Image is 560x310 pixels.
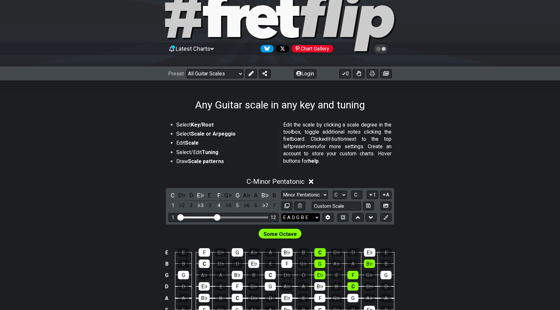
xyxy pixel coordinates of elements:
span: Toggle light / dark theme [377,46,385,52]
li: Select/Edit [176,149,275,158]
div: D♭ [248,294,259,302]
div: toggle scale degree [224,201,232,210]
div: toggle pitch class [261,191,269,200]
div: E♭ [314,271,325,279]
div: G♭ [364,271,375,279]
div: B♭ [232,271,243,279]
span: C.. [354,192,359,198]
button: Edit Tuning [322,213,333,222]
div: G♭ [331,294,342,302]
div: A♭ [248,248,260,257]
button: Toggle Dexterity for all fretkits [353,69,365,78]
td: D [163,281,171,293]
strong: Key/Root [191,122,214,128]
div: D♭ [364,282,375,291]
a: Follow #fretflip at Bluesky [258,45,274,52]
li: Draw [176,158,275,167]
em: preset-menu [291,143,319,149]
span: Latest Charts [176,45,210,52]
div: D♭ [281,271,292,279]
div: Chart Gallery [292,45,333,52]
button: Delete [294,202,305,210]
button: Create Image [380,202,391,210]
div: A [298,282,309,291]
div: toggle scale degree [196,201,205,210]
select: Tuning [281,213,320,222]
div: D [265,294,276,302]
strong: Scale [185,140,199,146]
span: Preset [168,71,184,77]
div: G♭ [298,260,309,268]
strong: Tuning [202,149,218,155]
button: Edit Preset [245,69,257,78]
div: A [347,260,358,268]
button: Toggle horizontal chord view [337,213,348,222]
strong: Scale patterns [188,158,224,164]
button: 1 [367,191,378,199]
div: toggle scale degree [270,201,279,210]
div: A♭ [331,260,342,268]
div: B [248,271,259,279]
div: G [380,271,391,279]
td: G [163,270,171,281]
div: G♭ [248,282,259,291]
div: E♭ [248,260,259,268]
li: Select [176,130,275,139]
td: A [163,292,171,304]
div: toggle scale degree [187,201,195,210]
div: C [314,248,326,257]
li: Select [176,121,275,130]
button: 0 [339,69,351,78]
div: toggle pitch class [178,191,186,200]
button: First click edit preset to enable marker editing [380,213,391,222]
p: Edit the scale by clicking a scale degree in the toolbox, toggle additional notes clicking the fr... [283,121,391,165]
div: E [265,260,276,268]
div: E [215,282,226,291]
button: Move up [352,213,363,222]
td: E [163,247,171,258]
button: A [380,191,391,199]
button: Print [367,69,378,78]
button: Store user defined scale [363,202,374,210]
button: Share Preset [259,69,271,78]
div: B [178,260,189,268]
h1: Any Guitar scale in any key and tuning [195,99,365,111]
div: G [178,271,189,279]
div: D [347,248,359,257]
div: toggle pitch class [196,191,205,200]
strong: help [308,158,319,164]
div: B [215,294,226,302]
div: D [298,271,309,279]
div: G [347,294,358,302]
button: Copy [281,202,292,210]
div: toggle pitch class [205,191,214,200]
button: Login [294,69,316,78]
div: toggle pitch class [215,191,223,200]
div: D♭ [331,248,342,257]
div: F [232,282,243,291]
div: A♭ [364,294,375,302]
div: A [215,271,226,279]
div: toggle scale degree [215,201,223,210]
select: Preset [186,69,243,78]
div: B [380,260,391,268]
div: F [281,260,292,268]
select: Scale [281,191,328,199]
div: A [265,248,276,257]
div: F [199,248,210,257]
div: C [265,271,276,279]
div: B [331,282,342,291]
div: toggle pitch class [169,191,177,200]
div: C [347,282,358,291]
div: B♭ [281,248,293,257]
div: D [232,260,243,268]
li: Edit [176,139,275,149]
div: A [380,294,391,302]
div: F [347,271,358,279]
div: D [380,282,391,291]
div: E [298,294,309,302]
div: toggle pitch class [224,191,232,200]
div: toggle scale degree [233,201,242,210]
div: B♭ [199,294,210,302]
div: G♭ [215,248,227,257]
